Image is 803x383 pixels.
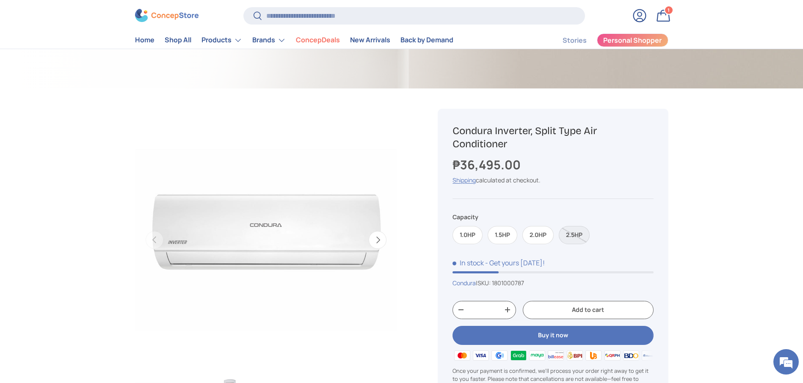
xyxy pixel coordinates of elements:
[135,32,453,49] nav: Primary
[603,349,621,362] img: qrph
[453,212,478,221] legend: Capacity
[584,349,603,362] img: ubp
[640,349,659,362] img: metrobank
[509,349,527,362] img: grabpay
[453,124,653,151] h1: Condura Inverter, Split Type Air Conditioner
[453,349,471,362] img: master
[453,279,476,287] a: Condura
[622,349,640,362] img: bdo
[566,349,584,362] img: bpi
[523,301,653,319] button: Add to cart
[597,33,668,47] a: Personal Shopper
[477,279,491,287] span: SKU:
[492,279,524,287] span: 1801000787
[453,326,653,345] button: Buy it now
[350,32,390,49] a: New Arrivals
[196,32,247,49] summary: Products
[135,32,155,49] a: Home
[559,226,590,244] label: Sold out
[546,349,565,362] img: billease
[472,349,490,362] img: visa
[490,349,509,362] img: gcash
[528,349,546,362] img: maya
[453,156,523,173] strong: ₱36,495.00
[453,176,476,184] a: Shipping
[296,32,340,49] a: ConcepDeals
[453,258,484,267] span: In stock
[400,32,453,49] a: Back by Demand
[668,7,670,14] span: 1
[563,32,587,49] a: Stories
[603,37,662,44] span: Personal Shopper
[247,32,291,49] summary: Brands
[453,176,653,185] div: calculated at checkout.
[476,279,524,287] span: |
[165,32,191,49] a: Shop All
[542,32,668,49] nav: Secondary
[485,258,545,267] p: - Get yours [DATE]!
[135,9,199,22] img: ConcepStore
